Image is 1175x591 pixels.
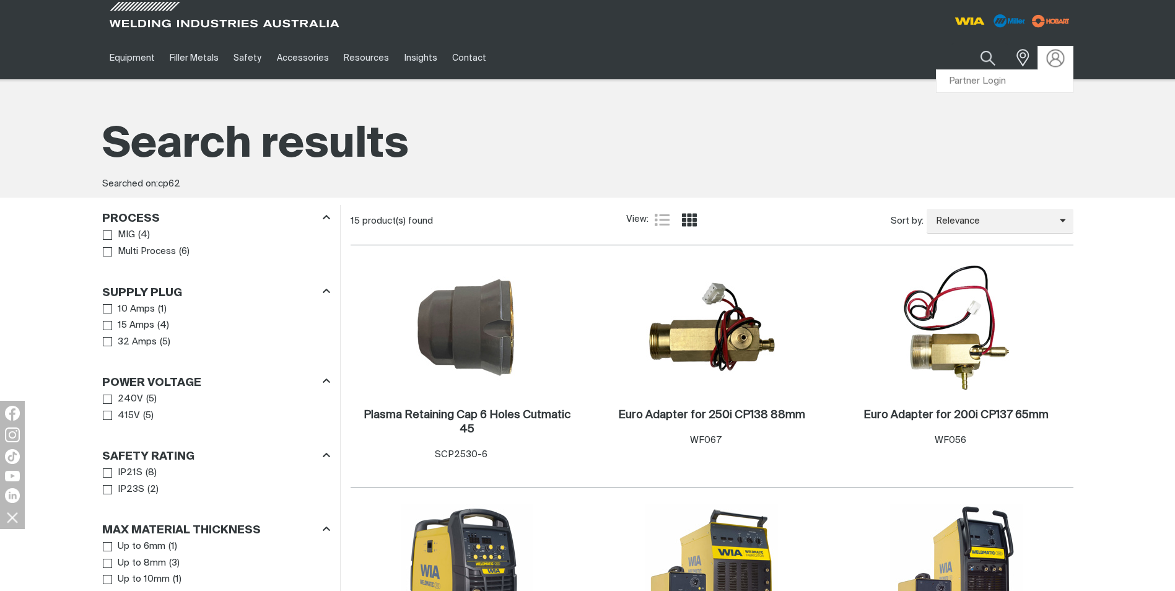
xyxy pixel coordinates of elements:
[336,37,396,79] a: Resources
[655,212,670,227] a: List view
[351,215,627,227] div: 15
[103,243,177,260] a: Multi Process
[157,318,169,333] span: ( 4 )
[146,466,157,480] span: ( 8 )
[937,70,1073,93] a: Partner Login
[102,37,162,79] a: Equipment
[147,483,159,497] span: ( 2 )
[357,408,578,437] a: Plasma Retaining Cap 6 Holes Cutmatic 45
[118,483,144,497] span: IP23S
[396,37,444,79] a: Insights
[103,334,157,351] a: 32 Amps
[967,43,1009,72] button: Search products
[618,409,805,421] h2: Euro Adapter for 250i CP138 88mm
[103,571,170,588] a: Up to 10mm
[103,555,167,572] a: Up to 8mm
[5,449,20,464] img: TikTok
[103,538,166,555] a: Up to 6mm
[5,427,20,442] img: Instagram
[445,37,494,79] a: Contact
[646,261,777,394] img: Euro Adapter for 250i CP138 88mm
[158,302,167,317] span: ( 1 )
[103,465,330,497] ul: Safety Rating
[102,210,330,227] div: Process
[173,572,181,587] span: ( 1 )
[102,448,330,465] div: Safety Rating
[102,286,182,300] h3: Supply Plug
[102,284,330,300] div: Supply Plug
[143,409,154,423] span: ( 5 )
[362,216,433,225] span: product(s) found
[118,572,170,587] span: Up to 10mm
[102,37,831,79] nav: Main
[435,450,487,459] span: SCP2530-6
[2,507,23,528] img: hide socials
[863,408,1049,422] a: Euro Adapter for 200i CP137 65mm
[118,392,143,406] span: 240V
[351,205,1073,237] section: Product list controls
[226,37,269,79] a: Safety
[103,391,144,408] a: 240V
[951,43,1008,72] input: Product name or item number...
[690,436,722,445] span: WF067
[891,261,1022,394] img: Euro Adapter for 200i CP137 65mm
[118,245,176,259] span: Multi Process
[160,335,170,349] span: ( 5 )
[102,177,1073,191] div: Searched on:
[138,228,150,242] span: ( 4 )
[103,227,330,260] ul: Process
[102,450,194,464] h3: Safety Rating
[118,318,154,333] span: 15 Amps
[102,212,160,226] h3: Process
[626,212,649,227] span: View:
[118,466,142,480] span: IP21S
[118,556,166,571] span: Up to 8mm
[103,465,143,481] a: IP21S
[103,317,155,334] a: 15 Amps
[103,408,141,424] a: 415V
[891,214,924,229] span: Sort by:
[158,179,180,188] span: cp62
[103,301,155,318] a: 10 Amps
[179,245,190,259] span: ( 6 )
[1028,12,1073,30] img: miller
[618,408,805,422] a: Euro Adapter for 250i CP138 88mm
[103,227,136,243] a: MIG
[168,540,177,554] span: ( 1 )
[118,540,165,554] span: Up to 6mm
[118,409,140,423] span: 415V
[102,118,1073,173] h1: Search results
[863,409,1049,421] h2: Euro Adapter for 200i CP137 65mm
[103,301,330,351] ul: Supply Plug
[103,481,145,498] a: IP23S
[169,556,180,571] span: ( 3 )
[5,488,20,503] img: LinkedIn
[118,228,135,242] span: MIG
[103,391,330,424] ul: Power Voltage
[927,214,1060,229] span: Relevance
[118,335,157,349] span: 32 Amps
[102,376,201,390] h3: Power Voltage
[935,436,966,445] span: WF056
[162,37,226,79] a: Filler Metals
[118,302,155,317] span: 10 Amps
[102,523,261,538] h3: Max Material Thickness
[146,392,157,406] span: ( 5 )
[102,374,330,391] div: Power Voltage
[364,409,570,435] h2: Plasma Retaining Cap 6 Holes Cutmatic 45
[5,406,20,421] img: Facebook
[401,261,533,394] img: Plasma Retaining Cap 6 Holes Cutmatic 45
[269,37,336,79] a: Accessories
[5,471,20,481] img: YouTube
[102,522,330,538] div: Max Material Thickness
